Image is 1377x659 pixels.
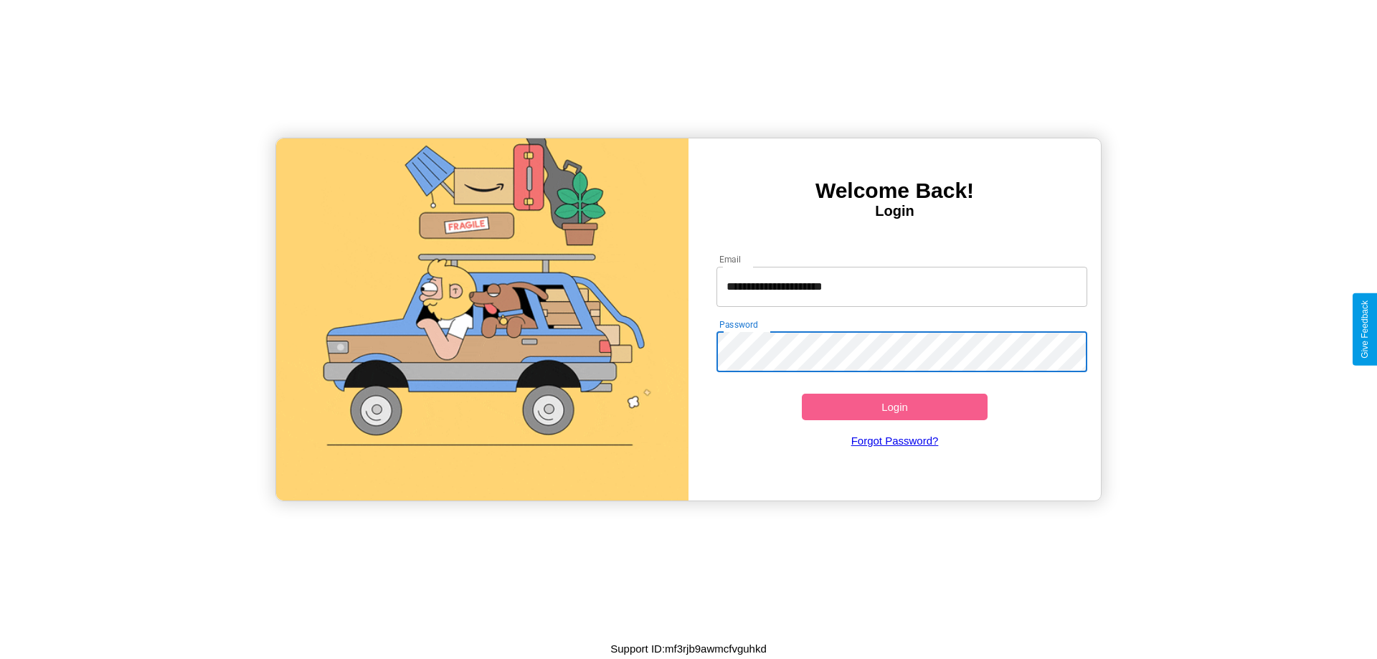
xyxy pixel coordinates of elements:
[719,318,757,331] label: Password
[709,420,1081,461] a: Forgot Password?
[276,138,688,501] img: gif
[688,203,1101,219] h4: Login
[1360,300,1370,359] div: Give Feedback
[610,639,767,658] p: Support ID: mf3rjb9awmcfvguhkd
[719,253,742,265] label: Email
[688,179,1101,203] h3: Welcome Back!
[802,394,988,420] button: Login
